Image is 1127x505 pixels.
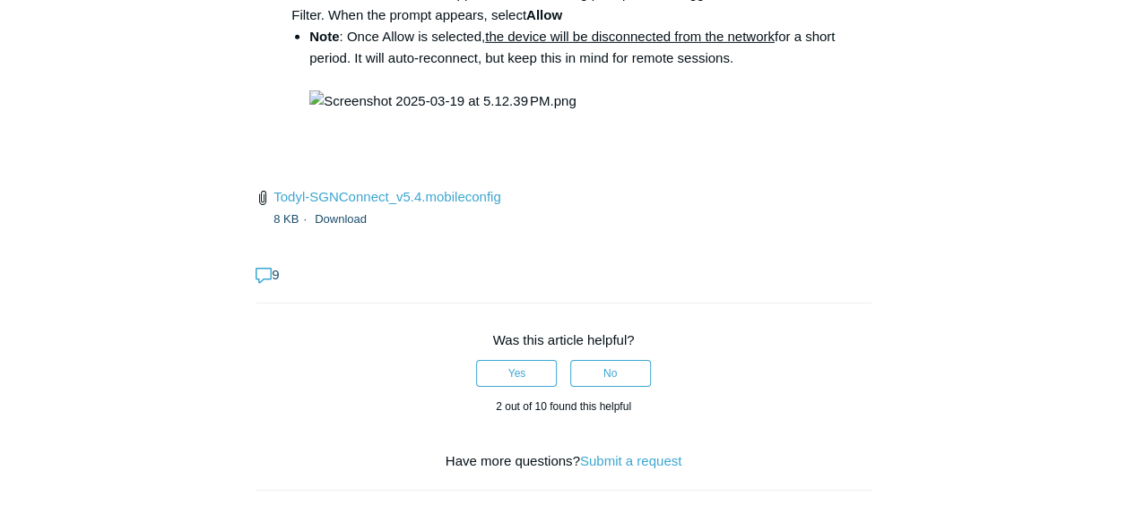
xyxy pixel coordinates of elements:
span: 9 [256,267,279,282]
strong: Allow [526,7,562,22]
span: 2 out of 10 found this helpful [496,400,631,413]
span: Was this article helpful? [493,332,635,347]
img: Screenshot 2025-03-19 at 5.12.39 PM.png [309,90,576,112]
a: Todyl-SGNConnect_v5.4.mobileconfig [273,189,500,204]
li: : Once Allow is selected, for a short period. It will auto-reconnect, but keep this in mind for r... [309,26,871,112]
div: Have more questions? [256,451,871,472]
strong: Note [309,29,339,44]
span: the device will be disconnected from the network [485,29,775,44]
button: This article was helpful [476,360,557,387]
a: Download [315,212,367,226]
button: This article was not helpful [570,360,651,387]
a: Submit a request [580,453,681,468]
span: 8 KB [273,212,311,226]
